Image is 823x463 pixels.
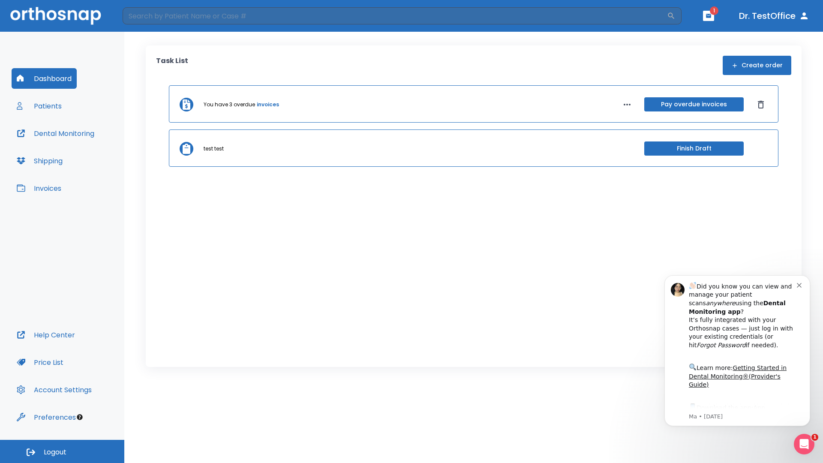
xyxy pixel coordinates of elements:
[12,68,77,89] button: Dashboard
[652,265,823,459] iframe: Intercom notifications message
[204,145,224,153] p: test test
[736,8,813,24] button: Dr. TestOffice
[723,56,791,75] button: Create order
[644,141,744,156] button: Finish Draft
[76,413,84,421] div: Tooltip anchor
[754,98,768,111] button: Dismiss
[123,7,667,24] input: Search by Patient Name or Case #
[710,6,718,15] span: 1
[257,101,279,108] a: invoices
[644,97,744,111] button: Pay overdue invoices
[12,96,67,116] button: Patients
[12,325,80,345] button: Help Center
[44,448,66,457] span: Logout
[12,407,81,427] button: Preferences
[12,150,68,171] button: Shipping
[794,434,814,454] iframe: Intercom live chat
[12,178,66,198] button: Invoices
[204,101,255,108] p: You have 3 overdue
[10,7,101,24] img: Orthosnap
[12,352,69,373] button: Price List
[12,123,99,144] button: Dental Monitoring
[811,434,818,441] span: 1
[156,56,188,75] p: Task List
[12,379,97,400] button: Account Settings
